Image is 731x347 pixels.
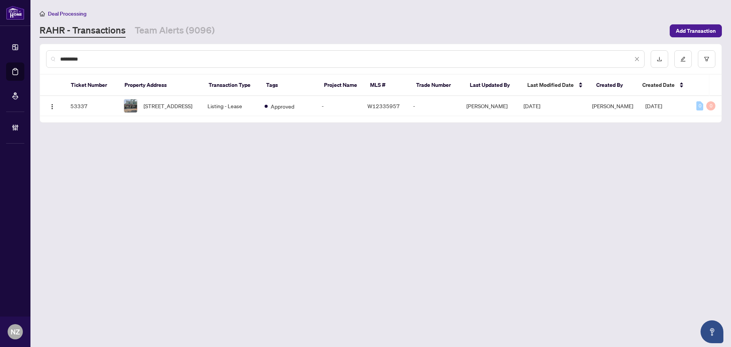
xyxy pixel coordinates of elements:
span: close [634,56,640,62]
button: download [651,50,668,68]
span: Add Transaction [676,25,716,37]
th: Last Updated By [464,75,521,96]
th: Property Address [118,75,203,96]
span: Last Modified Date [527,81,574,89]
a: RAHR - Transactions [40,24,126,38]
span: [PERSON_NAME] [592,102,633,109]
th: Transaction Type [203,75,260,96]
button: Logo [46,100,58,112]
span: Deal Processing [48,10,86,17]
td: Listing - Lease [201,96,259,116]
img: logo [6,6,24,20]
th: Last Modified Date [521,75,590,96]
img: Logo [49,104,55,110]
div: 0 [706,101,715,110]
img: thumbnail-img [124,99,137,112]
td: [PERSON_NAME] [460,96,517,116]
th: MLS # [364,75,410,96]
th: Ticket Number [65,75,118,96]
span: NZ [11,326,20,337]
span: [DATE] [645,102,662,109]
td: - [407,96,460,116]
a: Team Alerts (9096) [135,24,215,38]
th: Created By [590,75,636,96]
span: W12335957 [367,102,400,109]
button: filter [698,50,715,68]
span: [DATE] [524,102,540,109]
th: Created Date [636,75,690,96]
td: - [316,96,361,116]
span: edit [680,56,686,62]
th: Tags [260,75,318,96]
span: [STREET_ADDRESS] [144,102,192,110]
button: edit [674,50,692,68]
span: home [40,11,45,16]
td: 53337 [64,96,118,116]
th: Trade Number [410,75,464,96]
span: Approved [271,102,294,110]
span: download [657,56,662,62]
button: Open asap [701,320,723,343]
div: 0 [696,101,703,110]
span: Created Date [642,81,675,89]
span: filter [704,56,709,62]
button: Add Transaction [670,24,722,37]
th: Project Name [318,75,364,96]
